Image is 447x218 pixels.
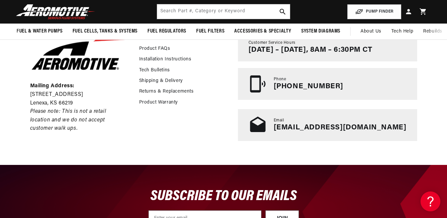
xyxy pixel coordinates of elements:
[30,83,75,89] strong: Mailing Address:
[73,28,138,35] span: Fuel Cells, Tanks & Systems
[157,4,290,19] input: Search by Part Number, Category or Keyword
[386,24,418,39] summary: Tech Help
[139,88,194,95] a: Returns & Replacements
[275,4,290,19] button: search button
[234,28,291,35] span: Accessories & Specialty
[356,24,386,39] a: About Us
[274,82,343,91] p: [PHONE_NUMBER]
[238,68,417,100] a: Phone [PHONE_NUMBER]
[30,99,127,108] p: Lenexa, KS 66219
[150,189,297,204] span: SUBSCRIBE TO OUR EMAILS
[274,124,407,131] a: [EMAIL_ADDRESS][DOMAIN_NAME]
[249,40,296,46] span: Customer Service Hours
[139,77,183,85] a: Shipping & Delivery
[139,99,178,106] a: Product Warranty
[142,24,191,39] summary: Fuel Regulators
[391,28,413,35] span: Tech Help
[30,109,106,131] em: Please note: This is not a retail location and we do not accept customer walk ups.
[14,4,97,20] img: Aeromotive
[249,46,372,54] p: [DATE] – [DATE], 8AM – 6:30PM CT
[17,28,63,35] span: Fuel & Water Pumps
[347,4,401,19] button: PUMP FINDER
[12,24,68,39] summary: Fuel & Water Pumps
[139,56,192,63] a: Installation Instructions
[139,45,170,52] a: Product FAQs
[423,28,442,35] span: Rebuilds
[30,91,127,99] p: [STREET_ADDRESS]
[229,24,296,39] summary: Accessories & Specialty
[139,67,170,74] a: Tech Bulletins
[191,24,229,39] summary: Fuel Filters
[361,29,381,34] span: About Us
[274,118,284,123] span: Email
[301,28,340,35] span: System Diagrams
[196,28,224,35] span: Fuel Filters
[274,77,286,82] span: Phone
[147,28,186,35] span: Fuel Regulators
[68,24,142,39] summary: Fuel Cells, Tanks & Systems
[296,24,345,39] summary: System Diagrams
